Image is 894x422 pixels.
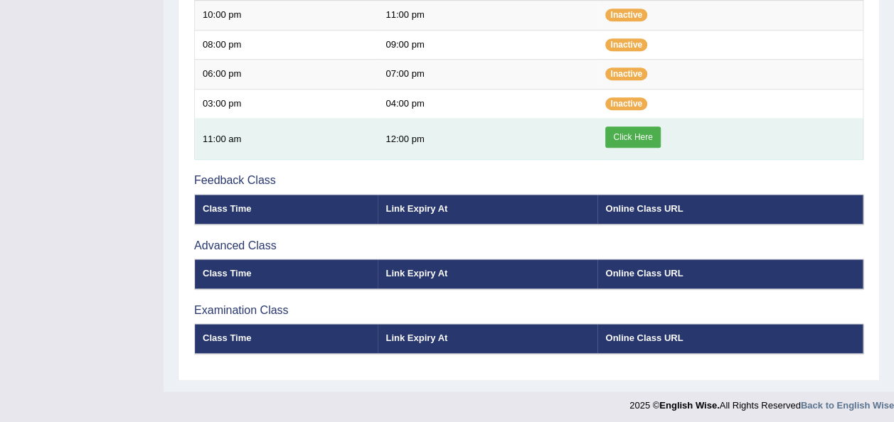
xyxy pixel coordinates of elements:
h3: Feedback Class [194,174,863,187]
th: Class Time [195,195,378,224]
span: Inactive [605,38,647,51]
td: 12:00 pm [378,119,597,160]
th: Link Expiry At [378,195,597,224]
h3: Examination Class [194,304,863,317]
th: Class Time [195,259,378,289]
td: 11:00 am [195,119,378,160]
th: Link Expiry At [378,324,597,354]
div: 2025 © All Rights Reserved [629,391,894,412]
th: Online Class URL [597,259,863,289]
span: Inactive [605,9,647,21]
span: Inactive [605,97,647,110]
td: 03:00 pm [195,89,378,119]
td: 08:00 pm [195,30,378,60]
span: Inactive [605,67,647,80]
td: 06:00 pm [195,60,378,90]
a: Back to English Wise [801,400,894,411]
a: Click Here [605,126,660,148]
th: Online Class URL [597,195,863,224]
h3: Advanced Class [194,239,863,252]
td: 07:00 pm [378,60,597,90]
th: Class Time [195,324,378,354]
th: Online Class URL [597,324,863,354]
th: Link Expiry At [378,259,597,289]
strong: English Wise. [659,400,719,411]
td: 09:00 pm [378,30,597,60]
td: 04:00 pm [378,89,597,119]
